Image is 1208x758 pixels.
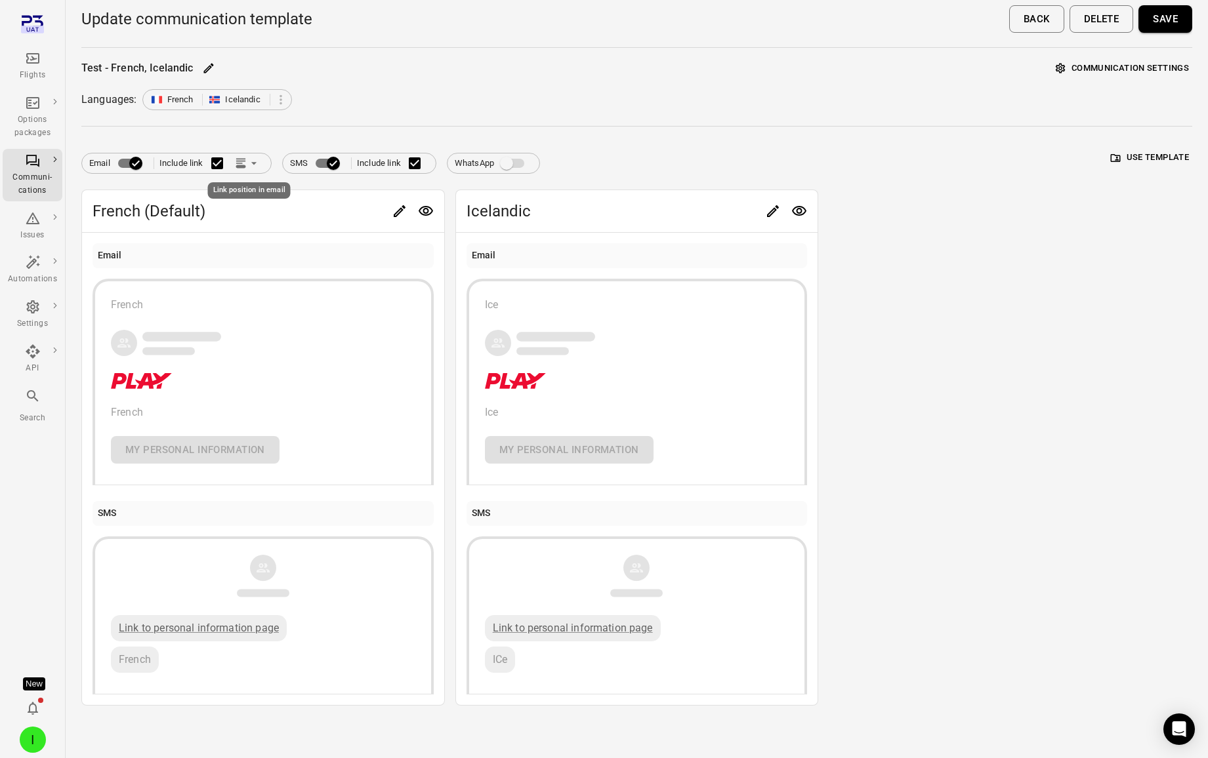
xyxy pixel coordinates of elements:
p: Ice [485,405,789,420]
img: Company logo [111,373,172,389]
img: Company logo [485,373,546,389]
a: Communi-cations [3,149,62,201]
div: SMS [472,506,490,521]
button: Link position in email [231,153,264,173]
span: Preview [786,204,812,216]
div: French [111,297,415,313]
div: Link to personal information page [111,615,287,641]
a: Issues [3,207,62,246]
button: Edit [386,198,413,224]
button: Preview [413,198,439,224]
span: French [167,93,194,106]
div: SMS [98,506,116,521]
div: Link to personal information page [485,615,661,641]
button: Save [1138,5,1192,33]
div: Tooltip anchor [23,677,45,690]
div: Link position in email [208,182,291,199]
button: Delete [1070,5,1134,33]
a: API [3,340,62,379]
label: SMS [290,151,346,176]
span: Preview [413,204,439,216]
label: Email [89,151,148,176]
label: Include link [357,150,428,177]
div: Settings [8,317,57,330]
div: Languages: [81,92,137,108]
button: Edit [199,58,219,78]
span: Edit [386,204,413,216]
div: FrenchIcelandic [142,89,292,110]
div: Search [8,412,57,425]
button: Notifications [20,695,46,721]
button: FrenchCompany logoFrenchMy personal information [93,279,434,485]
a: Options packages [3,91,62,144]
div: Email [98,249,122,263]
button: IceCompany logoIceMy personal information [467,279,808,485]
label: WhatsApp integration not set up. Contact Plan3 to enable this feature [455,151,532,176]
div: Test - French, Icelandic [81,60,194,76]
div: Options packages [8,113,57,140]
button: Link to personal information pageICe [467,536,808,694]
div: ICe [485,647,515,673]
div: Open Intercom Messenger [1163,713,1195,745]
button: Communication settings [1052,58,1192,79]
span: French (Default) [93,201,386,222]
span: Edit [760,204,786,216]
div: Email [472,249,496,263]
div: API [8,362,57,375]
button: Use template [1108,148,1192,168]
div: Issues [8,229,57,242]
button: Search [3,384,62,428]
div: Automations [8,273,57,286]
button: Back [1009,5,1064,33]
button: Edit [760,198,786,224]
div: Communi-cations [8,171,57,197]
span: Icelandic [467,201,760,222]
div: Flights [8,69,57,82]
a: Automations [3,250,62,290]
button: Iris [14,721,51,758]
button: Link to personal information pageFrench [93,536,434,694]
a: Flights [3,47,62,86]
button: Preview [786,198,812,224]
h1: Update communication template [81,9,312,30]
span: Icelandic [225,93,260,106]
div: I [20,727,46,753]
label: Include link [159,150,231,177]
p: French [111,405,415,420]
a: Settings [3,295,62,334]
div: French [111,647,159,673]
div: Ice [485,297,789,313]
